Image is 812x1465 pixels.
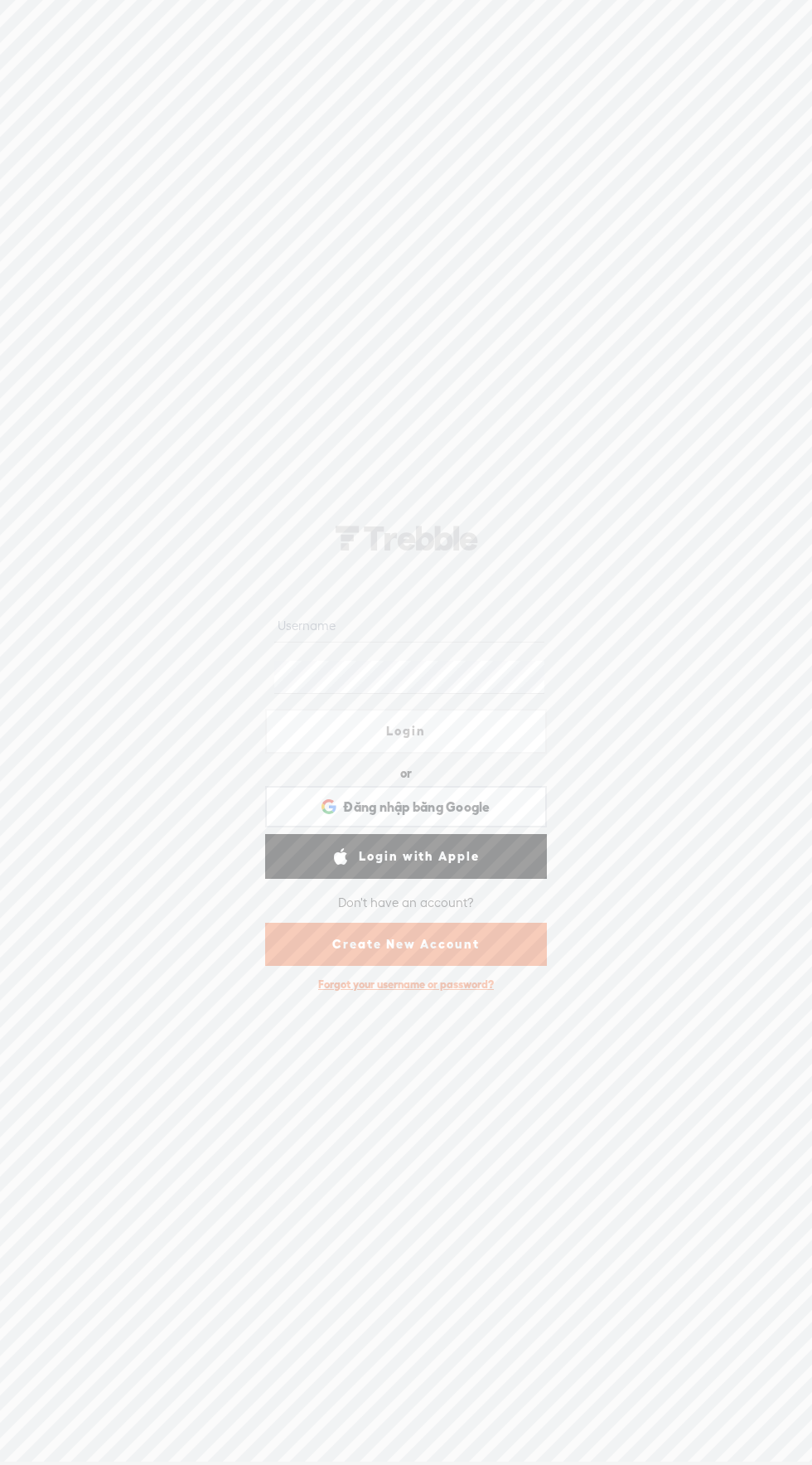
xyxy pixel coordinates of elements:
input: Username [274,610,544,643]
a: Login [265,709,547,754]
div: Don't have an account? [338,885,474,919]
div: Forgot your username or password? [310,969,502,1000]
div: or [400,760,412,787]
span: Đăng nhập bằng Google [343,798,490,816]
a: Login with Apple [265,834,547,879]
a: Create New Account [265,923,547,966]
div: Đăng nhập bằng Google [265,786,547,827]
